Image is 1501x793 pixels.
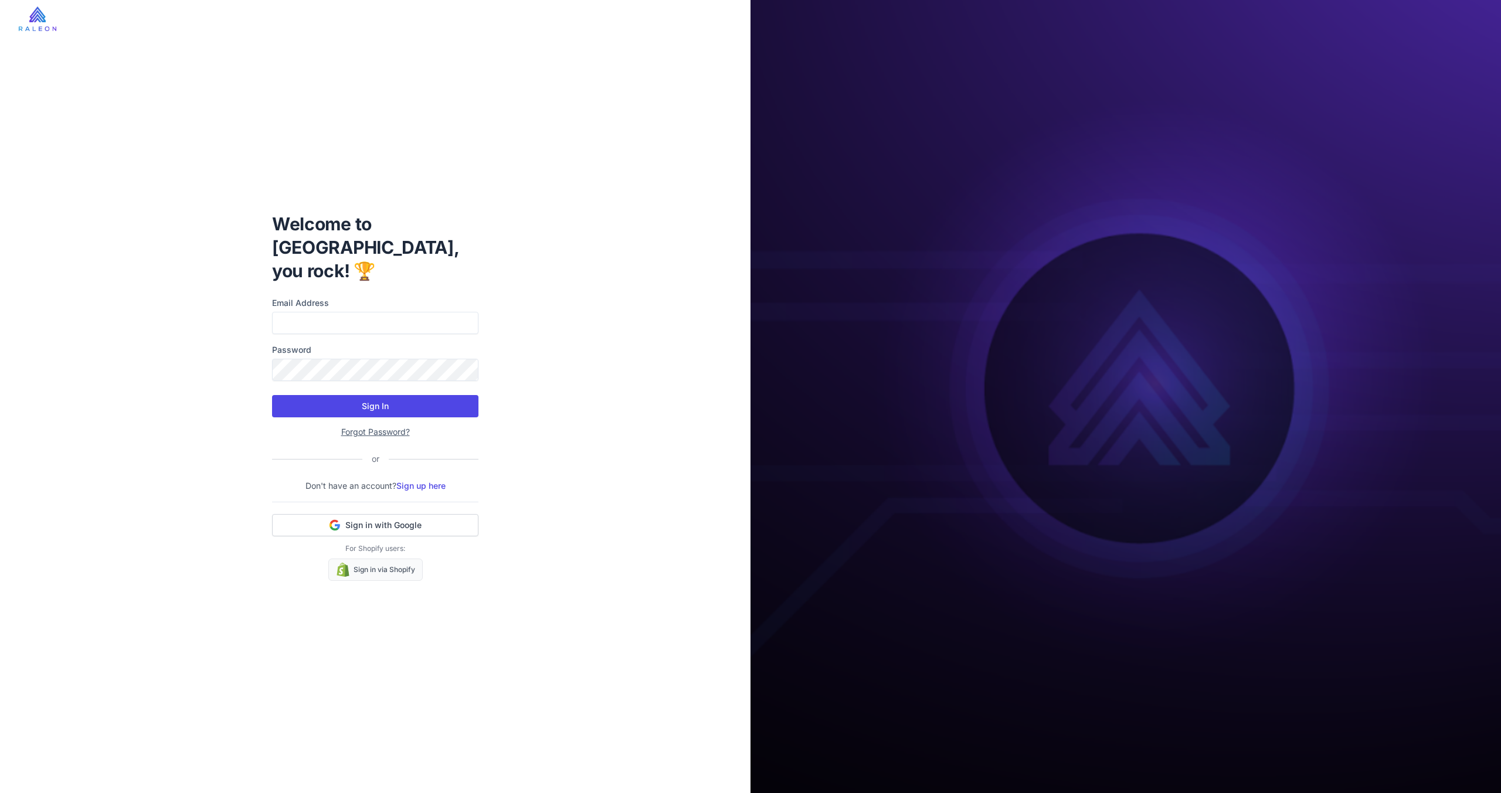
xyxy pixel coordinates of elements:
div: or [362,452,389,465]
button: Sign In [272,395,478,417]
button: Sign in with Google [272,514,478,536]
a: Sign up here [396,481,446,491]
a: Sign in via Shopify [328,559,423,581]
p: Don't have an account? [272,479,478,492]
label: Password [272,343,478,356]
p: For Shopify users: [272,543,478,554]
h1: Welcome to [GEOGRAPHIC_DATA], you rock! 🏆 [272,212,478,283]
span: Sign in with Google [345,519,422,531]
a: Forgot Password? [341,427,410,437]
img: raleon-logo-whitebg.9aac0268.jpg [19,6,56,31]
label: Email Address [272,297,478,309]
